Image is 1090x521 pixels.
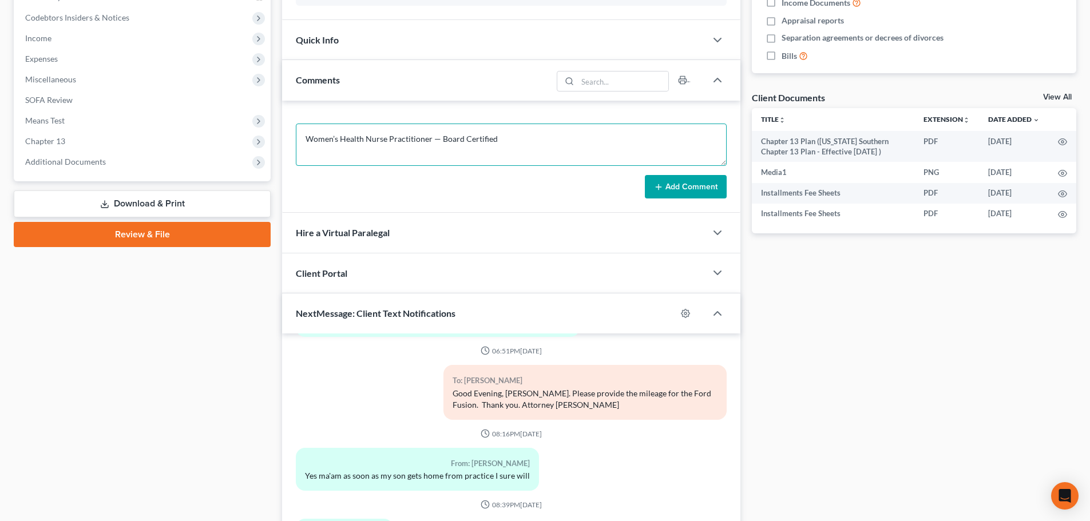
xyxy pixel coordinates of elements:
[296,34,339,45] span: Quick Info
[979,162,1049,182] td: [DATE]
[16,90,271,110] a: SOFA Review
[578,71,669,91] input: Search...
[752,183,914,204] td: Installments Fee Sheets
[914,183,979,204] td: PDF
[25,13,129,22] span: Codebtors Insiders & Notices
[761,115,786,124] a: Titleunfold_more
[752,204,914,224] td: Installments Fee Sheets
[25,136,65,146] span: Chapter 13
[453,374,718,387] div: To: [PERSON_NAME]
[296,346,727,356] div: 06:51PM[DATE]
[25,116,65,125] span: Means Test
[979,204,1049,224] td: [DATE]
[914,162,979,182] td: PNG
[914,204,979,224] td: PDF
[25,157,106,166] span: Additional Documents
[14,222,271,247] a: Review & File
[14,190,271,217] a: Download & Print
[979,183,1049,204] td: [DATE]
[979,131,1049,162] td: [DATE]
[752,131,914,162] td: Chapter 13 Plan ([US_STATE] Southern Chapter 13 Plan - Effective [DATE] )
[296,74,340,85] span: Comments
[296,308,455,319] span: NextMessage: Client Text Notifications
[752,92,825,104] div: Client Documents
[453,388,718,411] div: Good Evening, [PERSON_NAME]. Please provide the mileage for the Ford Fusion. Thank you. Attorney ...
[296,500,727,510] div: 08:39PM[DATE]
[779,117,786,124] i: unfold_more
[752,162,914,182] td: Media1
[296,429,727,439] div: 08:16PM[DATE]
[25,54,58,63] span: Expenses
[782,50,797,62] span: Bills
[305,470,530,482] div: Yes ma'am as soon as my son gets home from practice I sure will
[25,95,73,105] span: SOFA Review
[296,227,390,238] span: Hire a Virtual Paralegal
[914,131,979,162] td: PDF
[25,74,76,84] span: Miscellaneous
[1051,482,1079,510] div: Open Intercom Messenger
[988,115,1040,124] a: Date Added expand_more
[25,33,51,43] span: Income
[782,15,844,26] span: Appraisal reports
[1043,93,1072,101] a: View All
[305,457,530,470] div: From: [PERSON_NAME]
[782,32,944,43] span: Separation agreements or decrees of divorces
[963,117,970,124] i: unfold_more
[645,175,727,199] button: Add Comment
[1033,117,1040,124] i: expand_more
[296,268,347,279] span: Client Portal
[923,115,970,124] a: Extensionunfold_more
